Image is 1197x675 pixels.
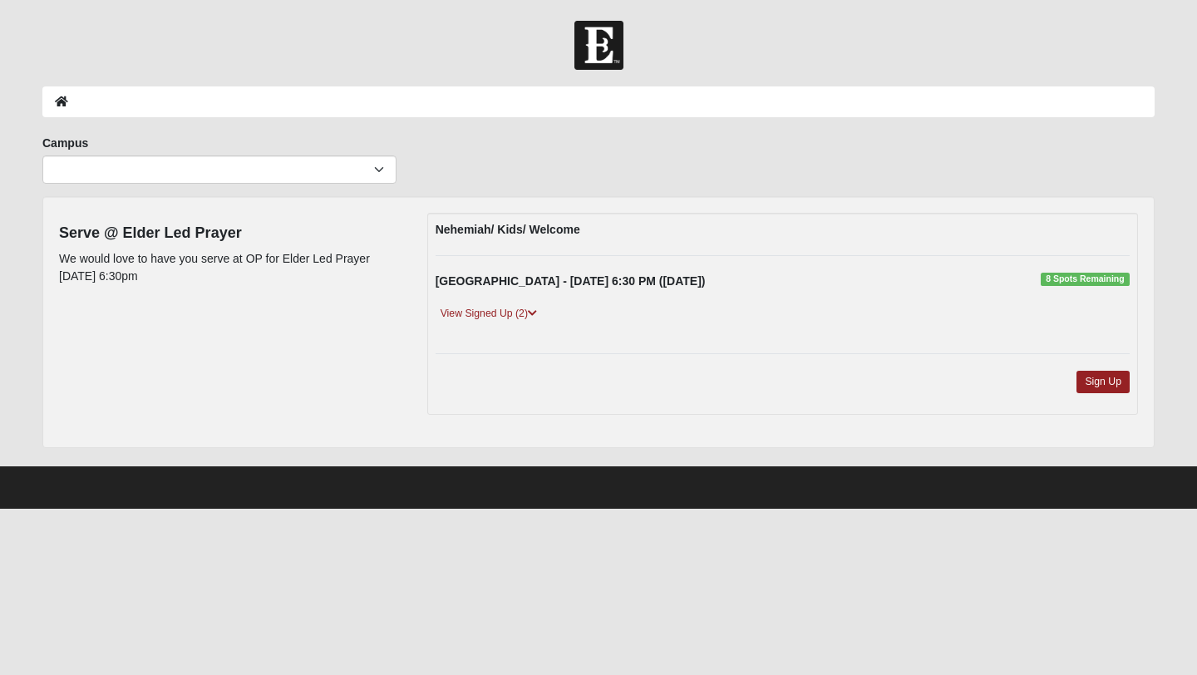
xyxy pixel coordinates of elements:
[436,305,542,323] a: View Signed Up (2)
[1076,371,1130,393] a: Sign Up
[59,224,402,243] h4: Serve @ Elder Led Prayer
[59,250,402,285] p: We would love to have you serve at OP for Elder Led Prayer [DATE] 6:30pm
[574,21,623,70] img: Church of Eleven22 Logo
[1041,273,1130,286] span: 8 Spots Remaining
[436,223,580,236] strong: Nehemiah/ Kids/ Welcome
[436,274,706,288] strong: [GEOGRAPHIC_DATA] - [DATE] 6:30 PM ([DATE])
[42,135,88,151] label: Campus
